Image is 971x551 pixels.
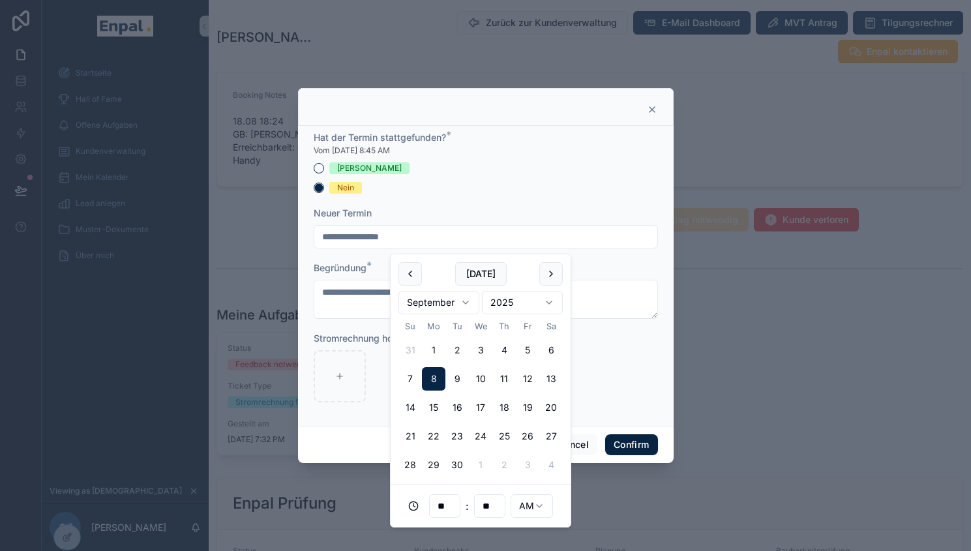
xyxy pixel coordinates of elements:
button: Thursday, September 18th, 2025 [492,396,516,419]
button: Thursday, September 25th, 2025 [492,424,516,448]
button: Monday, September 8th, 2025, selected [422,367,445,391]
button: Saturday, September 20th, 2025 [539,396,563,419]
button: Thursday, September 4th, 2025 [492,338,516,362]
span: Hat der Termin stattgefunden? [314,132,446,143]
button: Friday, September 12th, 2025 [516,367,539,391]
div: [PERSON_NAME] [337,162,402,174]
div: Nein [337,182,354,194]
button: Confirm [605,434,657,455]
div: : [398,493,563,519]
button: Thursday, October 2nd, 2025 [492,453,516,477]
button: Sunday, August 31st, 2025 [398,338,422,362]
button: Saturday, October 4th, 2025 [539,453,563,477]
table: September 2025 [398,320,563,477]
button: Friday, October 3rd, 2025 [516,453,539,477]
span: Stromrechnung hochladen [314,333,427,344]
button: Tuesday, September 30th, 2025 [445,453,469,477]
th: Monday [422,320,445,333]
button: Wednesday, October 1st, 2025 [469,453,492,477]
button: Tuesday, September 23rd, 2025 [445,424,469,448]
button: Cancel [549,434,597,455]
button: Thursday, September 11th, 2025 [492,367,516,391]
th: Friday [516,320,539,333]
button: Monday, September 29th, 2025 [422,453,445,477]
button: Monday, September 22nd, 2025 [422,424,445,448]
span: Neuer Termin [314,207,372,218]
th: Thursday [492,320,516,333]
button: Tuesday, September 9th, 2025 [445,367,469,391]
button: [DATE] [455,262,507,286]
button: Sunday, September 28th, 2025 [398,453,422,477]
button: Monday, September 15th, 2025 [422,396,445,419]
button: Saturday, September 13th, 2025 [539,367,563,391]
button: Tuesday, September 16th, 2025 [445,396,469,419]
button: Friday, September 5th, 2025 [516,338,539,362]
button: Sunday, September 14th, 2025 [398,396,422,419]
span: Begründung [314,262,366,273]
button: Saturday, September 27th, 2025 [539,424,563,448]
button: Sunday, September 7th, 2025 [398,367,422,391]
th: Sunday [398,320,422,333]
span: Vom [DATE] 8:45 AM [314,145,390,156]
button: Friday, September 26th, 2025 [516,424,539,448]
button: Wednesday, September 3rd, 2025 [469,338,492,362]
button: Friday, September 19th, 2025 [516,396,539,419]
button: Wednesday, September 17th, 2025 [469,396,492,419]
th: Saturday [539,320,563,333]
button: Monday, September 1st, 2025 [422,338,445,362]
button: Saturday, September 6th, 2025 [539,338,563,362]
button: Wednesday, September 10th, 2025 [469,367,492,391]
th: Tuesday [445,320,469,333]
button: Today, Tuesday, September 2nd, 2025 [445,338,469,362]
button: Sunday, September 21st, 2025 [398,424,422,448]
th: Wednesday [469,320,492,333]
button: Wednesday, September 24th, 2025 [469,424,492,448]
